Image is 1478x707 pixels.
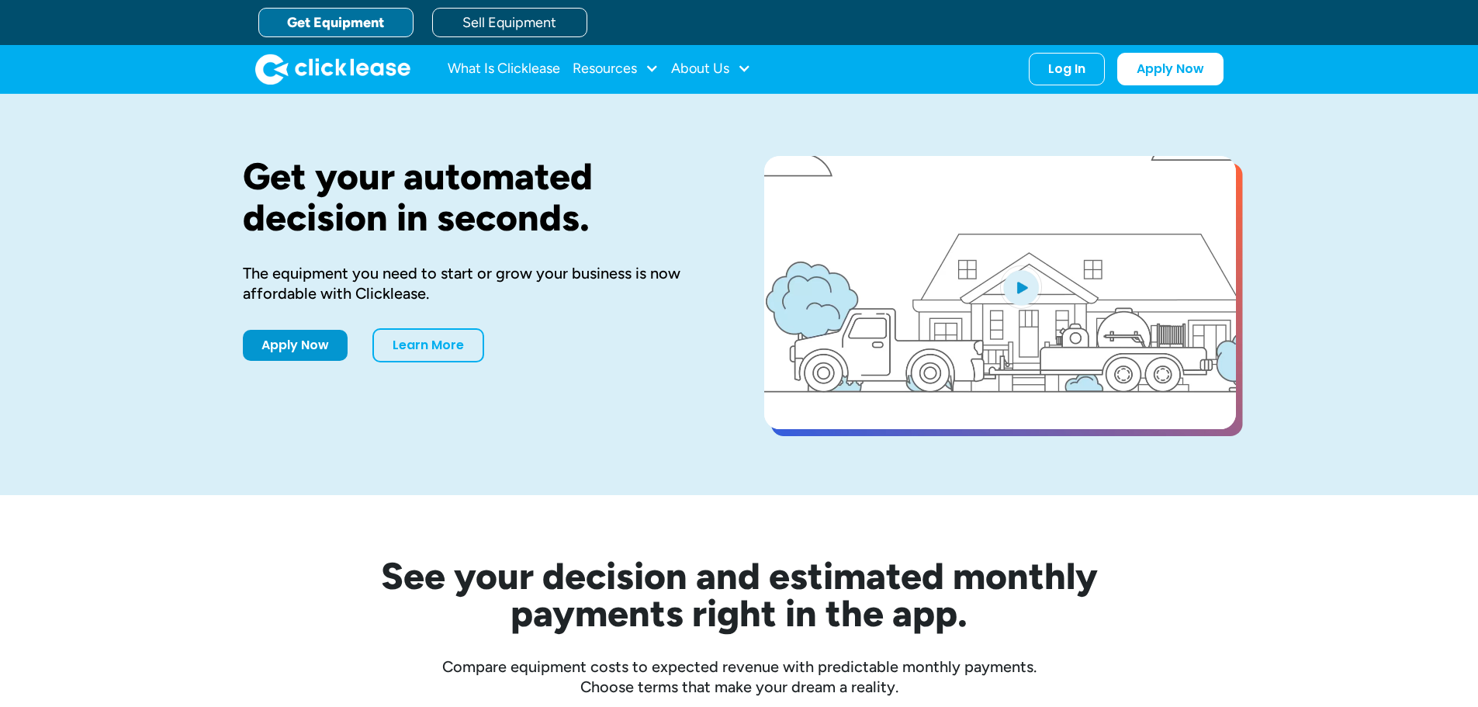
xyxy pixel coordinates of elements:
a: Apply Now [243,330,348,361]
a: Get Equipment [258,8,414,37]
a: open lightbox [764,156,1236,429]
img: Clicklease logo [255,54,410,85]
div: Resources [573,54,659,85]
a: Learn More [372,328,484,362]
div: Log In [1048,61,1085,77]
a: Sell Equipment [432,8,587,37]
h1: Get your automated decision in seconds. [243,156,715,238]
a: Apply Now [1117,53,1224,85]
a: home [255,54,410,85]
div: About Us [671,54,751,85]
div: Compare equipment costs to expected revenue with predictable monthly payments. Choose terms that ... [243,657,1236,697]
a: What Is Clicklease [448,54,560,85]
div: The equipment you need to start or grow your business is now affordable with Clicklease. [243,263,715,303]
h2: See your decision and estimated monthly payments right in the app. [305,557,1174,632]
img: Blue play button logo on a light blue circular background [1000,265,1042,309]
